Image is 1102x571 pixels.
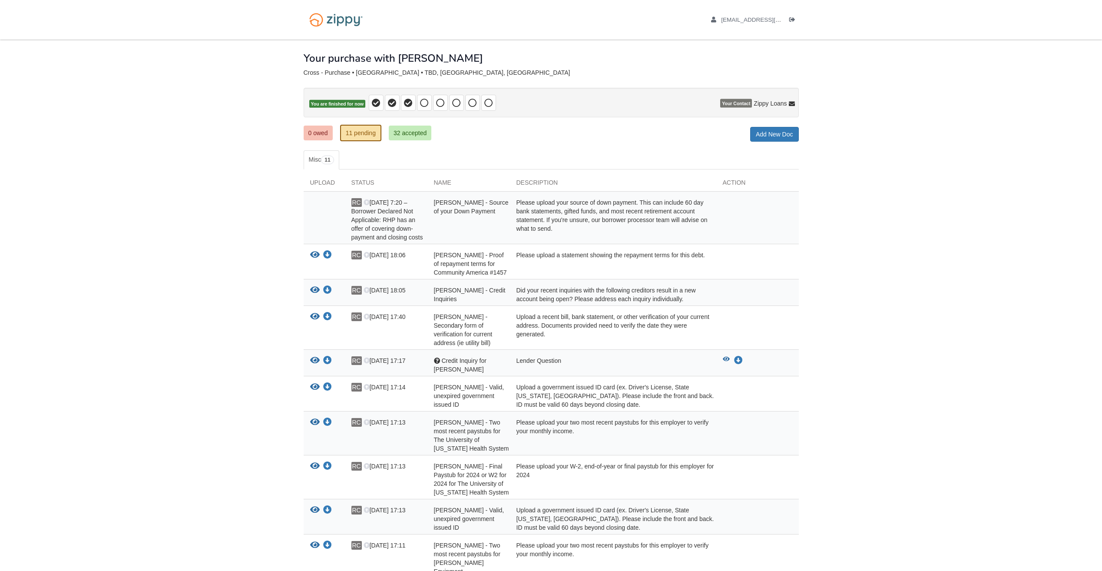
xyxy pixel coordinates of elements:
[323,542,332,549] a: Download Robert Cross - Two most recent paystubs for Norris Equipment
[309,100,366,108] span: You are finished for now
[723,356,730,365] button: View Credit Inquiry for Robert
[510,178,716,191] div: Description
[510,356,716,374] div: Lender Question
[304,69,799,76] div: Cross - Purchase • [GEOGRAPHIC_DATA] • TBD, [GEOGRAPHIC_DATA], [GEOGRAPHIC_DATA]
[434,463,509,496] span: [PERSON_NAME] - Final Paystub for 2024 or W2 for 2024 for The University of [US_STATE] Health System
[351,462,362,471] span: RC
[323,287,332,294] a: Download Robert Cross - Credit Inquiries
[310,541,320,550] button: View Robert Cross - Two most recent paystubs for Norris Equipment
[351,356,362,365] span: RC
[434,357,486,373] span: Credit Inquiry for [PERSON_NAME]
[434,384,504,408] span: [PERSON_NAME] - Valid, unexpired government issued ID
[323,252,332,259] a: Download Robert Cross - Proof of repayment terms for Community America #1457
[304,9,368,31] img: Logo
[304,150,339,169] a: Misc
[323,384,332,391] a: Download Tamara Cross - Valid, unexpired government issued ID
[310,251,320,260] button: View Robert Cross - Proof of repayment terms for Community America #1457
[434,313,493,346] span: [PERSON_NAME] - Secondary form of verification for current address (ie utility bill)
[321,156,334,164] span: 11
[434,419,509,452] span: [PERSON_NAME] - Two most recent paystubs for The University of [US_STATE] Health System
[434,507,504,531] span: [PERSON_NAME] - Valid, unexpired government issued ID
[754,99,787,108] span: Zippy Loans
[351,383,362,392] span: RC
[364,287,406,294] span: [DATE] 18:05
[323,358,332,365] a: Download Credit Inquiry for Robert
[310,506,320,515] button: View Robert Cross - Valid, unexpired government issued ID
[323,507,332,514] a: Download Robert Cross - Valid, unexpired government issued ID
[364,419,406,426] span: [DATE] 17:13
[364,252,406,259] span: [DATE] 18:06
[434,252,507,276] span: [PERSON_NAME] - Proof of repayment terms for Community America #1457
[510,462,716,497] div: Please upload your W-2, end-of-year or final paystub for this employer for 2024
[304,178,345,191] div: Upload
[310,312,320,322] button: View Robert Cross - Secondary form of verification for current address (ie utility bill)
[351,199,423,241] span: [DATE] 7:20 – Borrower Declared Not Applicable: RHP has an offer of covering down-payment and clo...
[434,287,506,302] span: [PERSON_NAME] - Credit Inquiries
[510,506,716,532] div: Upload a government issued ID card (ex. Driver's License, State [US_STATE], [GEOGRAPHIC_DATA]). P...
[310,356,320,365] button: View Credit Inquiry for Robert
[323,419,332,426] a: Download Tamara Cross - Two most recent paystubs for The University of Kansas Health System
[510,418,716,453] div: Please upload your two most recent paystubs for this employer to verify your monthly income.
[721,17,821,23] span: funnylemon55@gmail.com
[351,506,362,515] span: RC
[364,384,406,391] span: [DATE] 17:14
[716,178,799,191] div: Action
[340,125,381,141] a: 11 pending
[510,383,716,409] div: Upload a government issued ID card (ex. Driver's License, State [US_STATE], [GEOGRAPHIC_DATA]). P...
[364,542,406,549] span: [DATE] 17:11
[310,383,320,392] button: View Tamara Cross - Valid, unexpired government issued ID
[510,251,716,277] div: Please upload a statement showing the repayment terms for this debt.
[351,541,362,550] span: RC
[510,312,716,347] div: Upload a recent bill, bank statement, or other verification of your current address. Documents pr...
[389,126,431,140] a: 32 accepted
[304,126,333,140] a: 0 owed
[351,312,362,321] span: RC
[364,357,406,364] span: [DATE] 17:17
[323,463,332,470] a: Download Tamara Cross - Final Paystub for 2024 or W2 for 2024 for The University of Kansas Health...
[510,286,716,303] div: Did your recent inquiries with the following creditors result in a new account being open? Please...
[720,99,752,108] span: Your Contact
[364,313,406,320] span: [DATE] 17:40
[310,462,320,471] button: View Tamara Cross - Final Paystub for 2024 or W2 for 2024 for The University of Kansas Health System
[345,178,427,191] div: Status
[364,463,406,470] span: [DATE] 17:13
[351,418,362,427] span: RC
[351,198,362,207] span: RC
[427,178,510,191] div: Name
[364,507,406,514] span: [DATE] 17:13
[734,357,743,364] a: Download Credit Inquiry for Robert
[304,53,483,64] h1: Your purchase with [PERSON_NAME]
[789,17,799,25] a: Log out
[323,314,332,321] a: Download Robert Cross - Secondary form of verification for current address (ie utility bill)
[310,286,320,295] button: View Robert Cross - Credit Inquiries
[310,418,320,427] button: View Tamara Cross - Two most recent paystubs for The University of Kansas Health System
[351,286,362,295] span: RC
[351,251,362,259] span: RC
[711,17,821,25] a: edit profile
[750,127,799,142] a: Add New Doc
[434,199,509,215] span: [PERSON_NAME] - Source of your Down Payment
[510,198,716,242] div: Please upload your source of down payment. This can include 60 day bank statements, gifted funds,...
